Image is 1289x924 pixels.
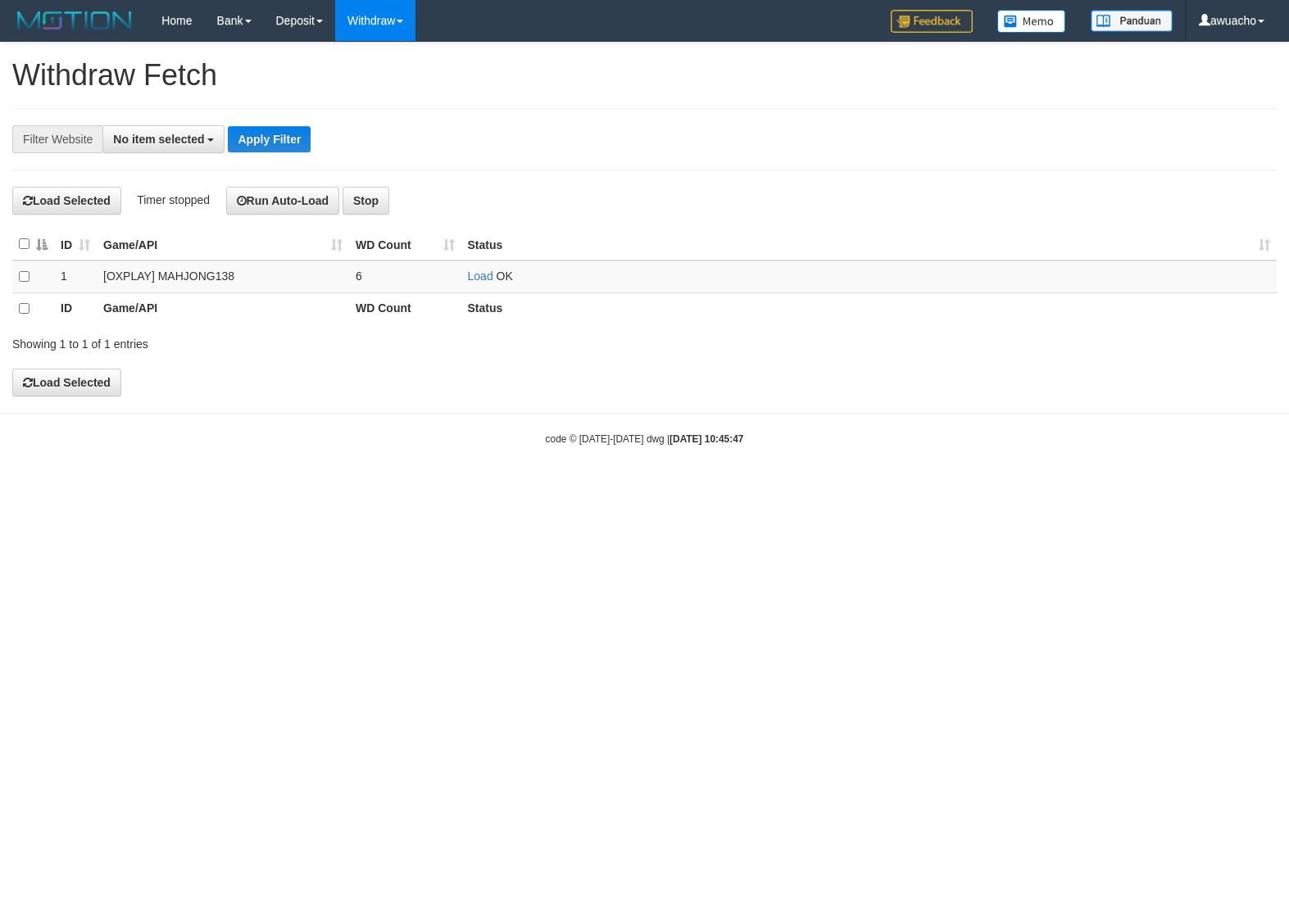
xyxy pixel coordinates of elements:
a: Load [468,269,493,283]
button: Apply Filter [228,126,311,152]
button: No item selected [102,125,225,153]
img: panduan.png [1091,10,1173,32]
th: ID [54,292,97,324]
small: code © [DATE]-[DATE] dwg | [546,433,744,445]
div: Filter Website [12,125,102,153]
th: Status [461,292,1277,324]
img: MOTION_logo.png [12,8,137,33]
button: Run Auto-Load [226,187,340,215]
span: No item selected [113,133,204,146]
div: Showing 1 to 1 of 1 entries [12,329,524,352]
span: 6 [356,269,362,283]
td: 1 [54,260,97,293]
span: OK [497,269,513,283]
img: Feedback.jpg [891,10,973,33]
th: WD Count: activate to sort column ascending [349,229,461,260]
span: Timer stopped [137,193,210,206]
th: Game/API [97,292,349,324]
th: Game/API: activate to sort column ascending [97,229,349,260]
button: Load Selected [12,187,121,215]
th: Status: activate to sort column ascending [461,229,1277,260]
h1: Withdraw Fetch [12,59,1277,92]
img: Button%20Memo.svg [997,10,1066,33]
button: Stop [343,187,389,215]
th: ID: activate to sort column ascending [54,229,97,260]
td: [OXPLAY] MAHJONG138 [97,260,349,293]
strong: [DATE] 10:45:47 [669,433,743,445]
button: Load Selected [12,369,121,396]
th: WD Count [349,292,461,324]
